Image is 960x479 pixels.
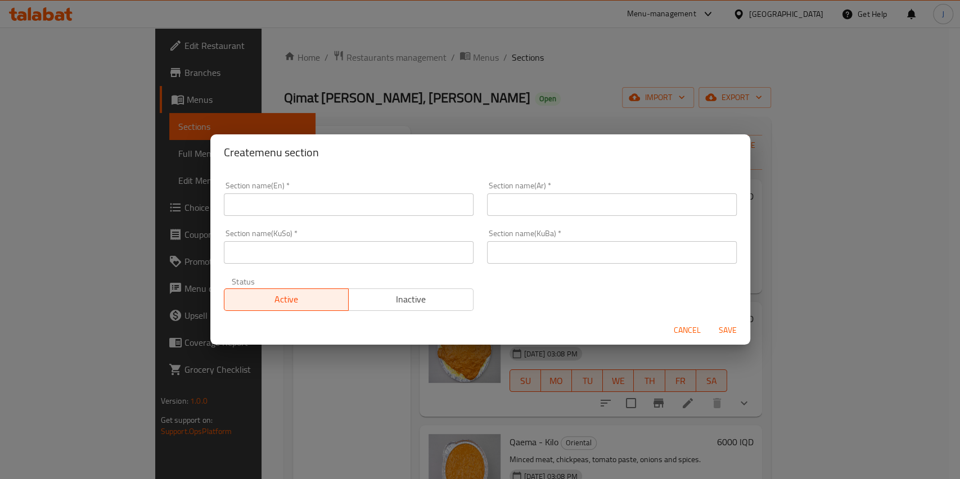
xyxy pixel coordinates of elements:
[224,193,474,216] input: Please enter section name(en)
[487,241,737,264] input: Please enter section name(KuBa)
[669,320,705,341] button: Cancel
[714,323,741,337] span: Save
[224,241,474,264] input: Please enter section name(KuSo)
[348,288,474,311] button: Inactive
[224,288,349,311] button: Active
[224,143,737,161] h2: Create menu section
[674,323,701,337] span: Cancel
[353,291,469,308] span: Inactive
[710,320,746,341] button: Save
[487,193,737,216] input: Please enter section name(ar)
[229,291,345,308] span: Active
